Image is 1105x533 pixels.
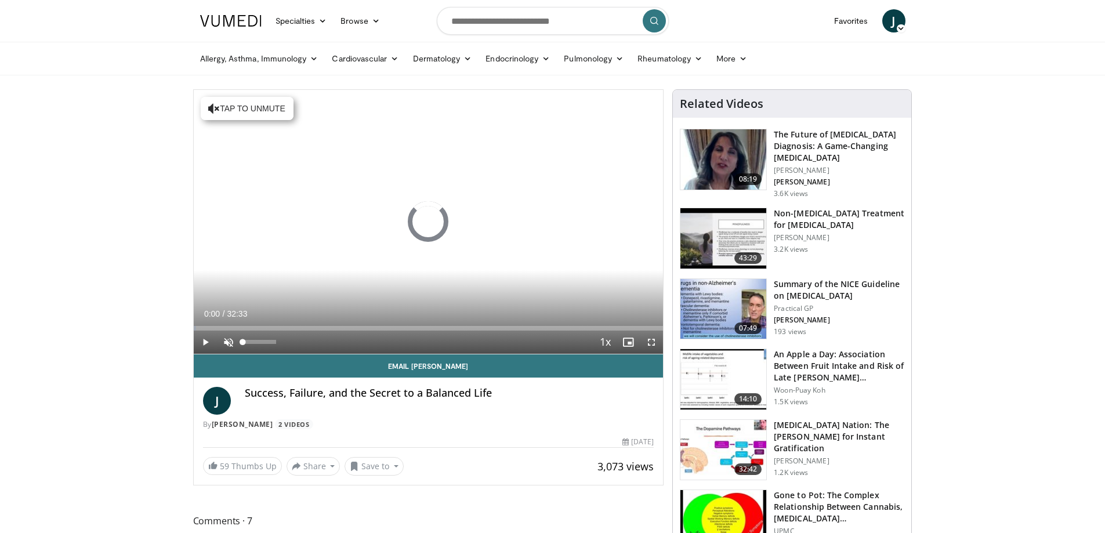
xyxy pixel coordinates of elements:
[774,349,904,383] h3: An Apple a Day: Association Between Fruit Intake and Risk of Late [PERSON_NAME]…
[774,208,904,231] h3: Non-[MEDICAL_DATA] Treatment for [MEDICAL_DATA]
[774,177,904,187] p: [PERSON_NAME]
[882,9,905,32] a: J
[680,349,904,410] a: 14:10 An Apple a Day: Association Between Fruit Intake and Risk of Late [PERSON_NAME]… Woon-Puay ...
[622,437,654,447] div: [DATE]
[680,419,904,481] a: 32:42 [MEDICAL_DATA] Nation: The [PERSON_NAME] for Instant Gratification [PERSON_NAME] 1.2K views
[212,419,273,429] a: [PERSON_NAME]
[200,15,262,27] img: VuMedi Logo
[325,47,405,70] a: Cardiovascular
[734,322,762,334] span: 07:49
[243,340,276,344] div: Volume Level
[194,354,664,378] a: Email [PERSON_NAME]
[203,387,231,415] a: J
[680,208,904,269] a: 43:29 Non-[MEDICAL_DATA] Treatment for [MEDICAL_DATA] [PERSON_NAME] 3.2K views
[774,456,904,466] p: [PERSON_NAME]
[774,245,808,254] p: 3.2K views
[680,129,904,198] a: 08:19 The Future of [MEDICAL_DATA] Diagnosis: A Game-Changing [MEDICAL_DATA] [PERSON_NAME] [PERSO...
[597,459,654,473] span: 3,073 views
[193,47,325,70] a: Allergy, Asthma, Immunology
[245,387,654,400] h4: Success, Failure, and the Secret to a Balanced Life
[774,278,904,302] h3: Summary of the NICE Guideline on [MEDICAL_DATA]
[227,309,247,318] span: 32:33
[617,331,640,354] button: Enable picture-in-picture mode
[734,393,762,405] span: 14:10
[774,189,808,198] p: 3.6K views
[269,9,334,32] a: Specialties
[734,173,762,185] span: 08:19
[774,490,904,524] h3: Gone to Pot: The Complex Relationship Between Cannabis, [MEDICAL_DATA]…
[217,331,240,354] button: Unmute
[680,208,766,269] img: eb9441ca-a77b-433d-ba99-36af7bbe84ad.150x105_q85_crop-smart_upscale.jpg
[334,9,387,32] a: Browse
[680,279,766,339] img: 8e949c61-8397-4eef-823a-95680e5d1ed1.150x105_q85_crop-smart_upscale.jpg
[287,457,340,476] button: Share
[774,129,904,164] h3: The Future of [MEDICAL_DATA] Diagnosis: A Game-Changing [MEDICAL_DATA]
[774,233,904,242] p: [PERSON_NAME]
[275,419,313,429] a: 2 Videos
[680,129,766,190] img: 5773f076-af47-4b25-9313-17a31d41bb95.150x105_q85_crop-smart_upscale.jpg
[557,47,631,70] a: Pulmonology
[774,316,904,325] p: [PERSON_NAME]
[680,420,766,480] img: 8c144ef5-ad01-46b8-bbf2-304ffe1f6934.150x105_q85_crop-smart_upscale.jpg
[406,47,479,70] a: Dermatology
[680,349,766,409] img: 0fb96a29-ee07-42a6-afe7-0422f9702c53.150x105_q85_crop-smart_upscale.jpg
[680,278,904,340] a: 07:49 Summary of the NICE Guideline on [MEDICAL_DATA] Practical GP [PERSON_NAME] 193 views
[204,309,220,318] span: 0:00
[774,166,904,175] p: [PERSON_NAME]
[640,331,663,354] button: Fullscreen
[774,386,904,395] p: Woon-Puay Koh
[345,457,404,476] button: Save to
[220,461,229,472] span: 59
[827,9,875,32] a: Favorites
[774,419,904,454] h3: [MEDICAL_DATA] Nation: The [PERSON_NAME] for Instant Gratification
[709,47,754,70] a: More
[479,47,557,70] a: Endocrinology
[203,457,282,475] a: 59 Thumbs Up
[774,468,808,477] p: 1.2K views
[223,309,225,318] span: /
[201,97,294,120] button: Tap to unmute
[193,513,664,528] span: Comments 7
[734,252,762,264] span: 43:29
[774,304,904,313] p: Practical GP
[774,327,806,336] p: 193 views
[194,326,664,331] div: Progress Bar
[680,97,763,111] h4: Related Videos
[774,397,808,407] p: 1.5K views
[734,463,762,475] span: 32:42
[593,331,617,354] button: Playback Rate
[194,90,664,354] video-js: Video Player
[437,7,669,35] input: Search topics, interventions
[631,47,709,70] a: Rheumatology
[203,419,654,430] div: By
[194,331,217,354] button: Play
